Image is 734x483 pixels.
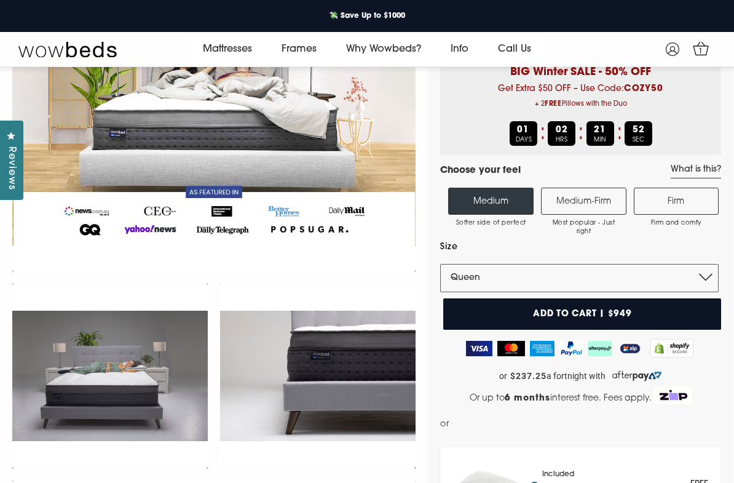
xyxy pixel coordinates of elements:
div: MIN [586,121,614,146]
label: Medium [448,188,534,215]
b: 02 [556,126,568,135]
b: 21 [594,126,606,135]
span: Reviews [3,146,19,190]
a: Frames [267,32,331,66]
img: Visa Logo [466,341,492,356]
a: Call Us [483,32,546,66]
button: Add to cart | $949 [443,298,721,330]
span: Softer side of perfect [455,219,527,228]
img: Zip Logo [654,387,692,404]
iframe: PayPal Message 1 [452,417,719,436]
span: 1 [695,46,707,58]
span: Firm and comfy [641,219,712,228]
b: 01 [517,126,529,135]
a: Mattresses [188,32,267,66]
strong: $237.25 [510,371,547,381]
label: Medium-Firm [541,188,626,215]
span: Most popular - Just right [548,219,620,236]
span: a fortnight with [547,371,606,381]
img: PayPal Logo [559,341,583,356]
strong: 6 months [505,394,550,403]
a: 1 [690,38,711,59]
a: Info [436,32,483,66]
img: ZipPay Logo [617,341,643,356]
a: 💸 Save Up to $1000 [319,8,415,24]
a: What is this? [671,164,721,178]
label: Size [440,239,719,255]
h4: Choose your feel [440,164,521,178]
img: MasterCard Logo [497,341,525,356]
a: Why Wowbeds? [331,32,436,66]
div: SEC [625,121,652,146]
b: 52 [633,126,645,135]
span: Get Extra $50 OFF – Use Code: [449,84,712,112]
img: Shopify secure badge [650,339,693,357]
span: or [440,417,449,432]
span: + 2 Pillows with the Duo [449,97,712,112]
img: American Express Logo [530,341,555,356]
div: HRS [548,121,575,146]
span: or [499,371,507,381]
label: Firm [634,188,719,215]
span: Or up to interest free. Fees apply. [470,394,652,403]
img: Wow Beds Logo [18,41,117,58]
p: BIG Winter SALE - 50% OFF [449,55,712,81]
div: DAYS [510,121,537,146]
b: COZY50 [624,84,663,94]
img: AfterPay Logo [588,341,612,356]
a: or $237.25 a fortnight with [440,367,721,385]
b: FREE [545,101,562,108]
